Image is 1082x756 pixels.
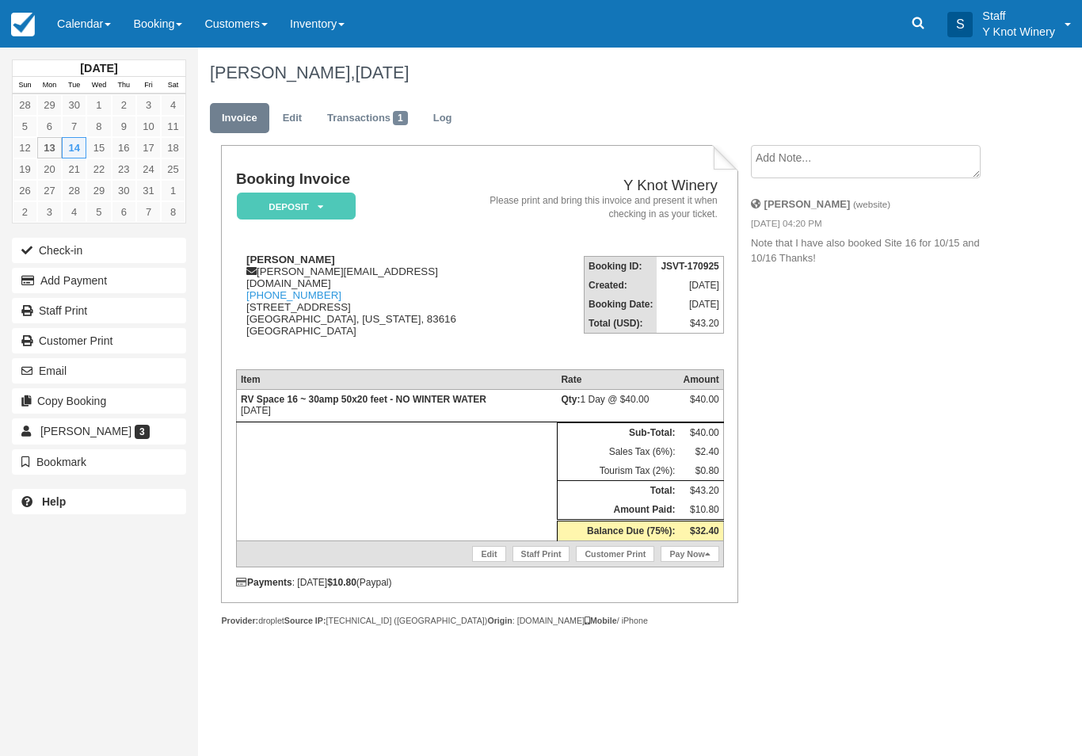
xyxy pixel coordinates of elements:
[62,77,86,94] th: Tue
[40,425,131,437] span: [PERSON_NAME]
[657,314,723,334] td: $43.20
[557,423,679,443] th: Sub-Total:
[557,500,679,521] th: Amount Paid:
[512,546,570,562] a: Staff Print
[355,63,409,82] span: [DATE]
[679,461,723,481] td: $0.80
[62,94,86,116] a: 30
[236,171,462,188] h1: Booking Invoice
[557,370,679,390] th: Rate
[12,298,186,323] a: Staff Print
[86,201,111,223] a: 5
[12,358,186,384] button: Email
[576,546,654,562] a: Customer Print
[236,192,350,221] a: Deposit
[13,94,37,116] a: 28
[12,388,186,414] button: Copy Booking
[37,77,62,94] th: Mon
[136,94,161,116] a: 3
[86,77,111,94] th: Wed
[12,238,186,263] button: Check-in
[161,94,185,116] a: 4
[679,442,723,461] td: $2.40
[136,180,161,201] a: 31
[13,137,37,158] a: 12
[86,137,111,158] a: 15
[135,425,150,439] span: 3
[764,198,851,210] strong: [PERSON_NAME]
[62,158,86,180] a: 21
[561,394,580,405] strong: Qty
[236,370,557,390] th: Item
[13,158,37,180] a: 19
[37,94,62,116] a: 29
[982,24,1055,40] p: Y Knot Winery
[221,616,258,625] strong: Provider:
[136,158,161,180] a: 24
[13,116,37,137] a: 5
[12,268,186,293] button: Add Payment
[557,481,679,501] th: Total:
[112,94,136,116] a: 2
[62,180,86,201] a: 28
[112,180,136,201] a: 30
[13,180,37,201] a: 26
[236,577,724,588] div: : [DATE] (Paypal)
[86,180,111,201] a: 29
[679,481,723,501] td: $43.20
[11,13,35,36] img: checkfront-main-nav-mini-logo.png
[585,257,657,277] th: Booking ID:
[557,461,679,481] td: Tourism Tax (2%):
[86,94,111,116] a: 1
[161,201,185,223] a: 8
[112,116,136,137] a: 9
[62,137,86,158] a: 14
[210,63,998,82] h1: [PERSON_NAME],
[86,116,111,137] a: 8
[751,236,998,265] p: Note that I have also booked Site 16 for 10/15 and 10/16 Thanks!
[557,390,679,422] td: 1 Day @ $40.00
[468,194,718,221] address: Please print and bring this invoice and present it when checking in as your ticket.
[86,158,111,180] a: 22
[236,577,292,588] strong: Payments
[136,137,161,158] a: 17
[12,418,186,444] a: [PERSON_NAME] 3
[161,180,185,201] a: 1
[284,616,326,625] strong: Source IP:
[327,577,356,588] strong: $10.80
[661,261,718,272] strong: JSVT-170925
[80,62,117,74] strong: [DATE]
[557,442,679,461] td: Sales Tax (6%):
[13,201,37,223] a: 2
[12,328,186,353] a: Customer Print
[246,289,341,301] a: [PHONE_NUMBER]
[557,521,679,541] th: Balance Due (75%):
[657,276,723,295] td: [DATE]
[487,616,512,625] strong: Origin
[585,616,617,625] strong: Mobile
[13,77,37,94] th: Sun
[468,178,718,194] h2: Y Knot Winery
[112,158,136,180] a: 23
[12,489,186,514] a: Help
[221,615,738,627] div: droplet [TECHNICAL_ID] ([GEOGRAPHIC_DATA]) : [DOMAIN_NAME] / iPhone
[241,394,486,405] strong: RV Space 16 ~ 30amp 50x20 feet - NO WINTER WATER
[393,111,408,125] span: 1
[237,193,356,220] em: Deposit
[136,116,161,137] a: 10
[37,201,62,223] a: 3
[585,295,657,314] th: Booking Date:
[271,103,314,134] a: Edit
[161,137,185,158] a: 18
[37,116,62,137] a: 6
[136,77,161,94] th: Fri
[585,314,657,334] th: Total (USD):
[751,217,998,235] em: [DATE] 04:20 PM
[112,137,136,158] a: 16
[853,199,890,209] small: (website)
[112,77,136,94] th: Thu
[679,370,723,390] th: Amount
[62,116,86,137] a: 7
[690,525,719,536] strong: $32.40
[112,201,136,223] a: 6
